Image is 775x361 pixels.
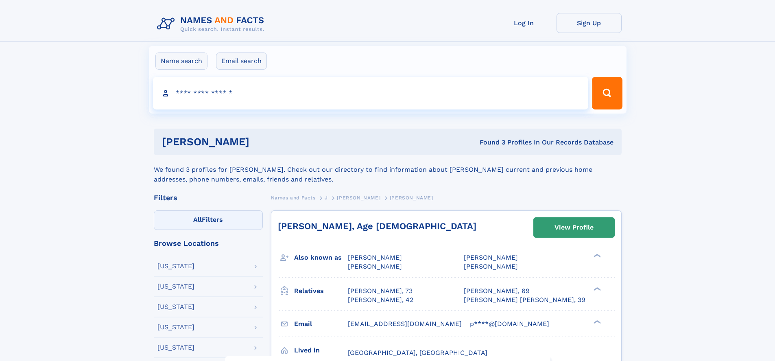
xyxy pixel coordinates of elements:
h3: Email [294,317,348,331]
a: [PERSON_NAME] [PERSON_NAME], 39 [464,295,585,304]
label: Email search [216,53,267,70]
a: [PERSON_NAME], 69 [464,287,530,295]
h3: Lived in [294,343,348,357]
div: View Profile [555,218,594,237]
span: [PERSON_NAME] [348,263,402,270]
div: ❯ [592,319,601,324]
div: We found 3 profiles for [PERSON_NAME]. Check out our directory to find information about [PERSON_... [154,155,622,184]
span: [PERSON_NAME] [464,254,518,261]
div: Browse Locations [154,240,263,247]
span: [GEOGRAPHIC_DATA], [GEOGRAPHIC_DATA] [348,349,487,357]
button: Search Button [592,77,622,109]
span: [PERSON_NAME] [348,254,402,261]
h1: [PERSON_NAME] [162,137,365,147]
a: Names and Facts [271,193,316,203]
div: ❯ [592,286,601,291]
a: View Profile [534,218,614,237]
a: [PERSON_NAME], 42 [348,295,413,304]
label: Name search [155,53,207,70]
label: Filters [154,210,263,230]
span: J [325,195,328,201]
div: Found 3 Profiles In Our Records Database [365,138,613,147]
div: [US_STATE] [157,324,194,330]
span: [EMAIL_ADDRESS][DOMAIN_NAME] [348,320,462,328]
input: search input [153,77,589,109]
span: All [193,216,202,223]
div: Filters [154,194,263,201]
span: [PERSON_NAME] [390,195,433,201]
span: [PERSON_NAME] [337,195,380,201]
span: [PERSON_NAME] [464,263,518,270]
a: Sign Up [557,13,622,33]
a: [PERSON_NAME], Age [DEMOGRAPHIC_DATA] [278,221,476,231]
div: [US_STATE] [157,304,194,310]
div: [US_STATE] [157,263,194,269]
div: [US_STATE] [157,344,194,351]
div: [US_STATE] [157,283,194,290]
h3: Also known as [294,251,348,265]
a: J [325,193,328,203]
img: Logo Names and Facts [154,13,271,35]
a: Log In [491,13,557,33]
div: ❯ [592,253,601,258]
a: [PERSON_NAME], 73 [348,287,413,295]
a: [PERSON_NAME] [337,193,380,203]
h3: Relatives [294,284,348,298]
